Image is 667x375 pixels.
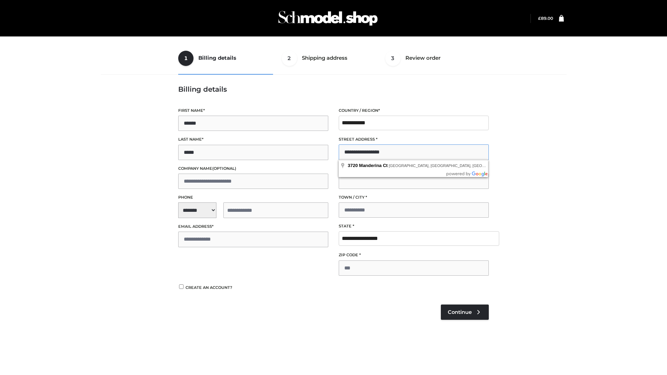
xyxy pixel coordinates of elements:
label: ZIP Code [339,252,489,258]
a: Continue [441,305,489,320]
h3: Billing details [178,85,489,93]
label: State [339,223,489,230]
label: Country / Region [339,107,489,114]
label: Town / City [339,194,489,201]
span: (optional) [212,166,236,171]
label: Last name [178,136,328,143]
span: Manderina Ct [359,163,388,168]
span: [GEOGRAPHIC_DATA], [GEOGRAPHIC_DATA], [GEOGRAPHIC_DATA] [389,164,512,168]
span: £ [538,16,541,21]
label: First name [178,107,328,114]
bdi: 89.00 [538,16,553,21]
img: Schmodel Admin 964 [276,5,380,32]
label: Company name [178,165,328,172]
label: Street address [339,136,489,143]
input: Create an account? [178,284,184,289]
span: 3720 [348,163,358,168]
label: Phone [178,194,328,201]
a: £89.00 [538,16,553,21]
label: Email address [178,223,328,230]
span: Create an account? [186,285,232,290]
span: Continue [448,309,472,315]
